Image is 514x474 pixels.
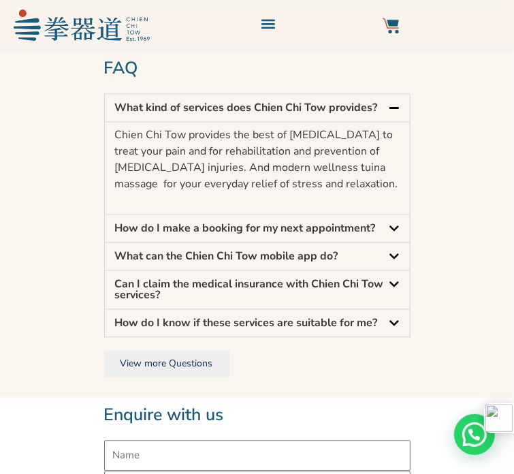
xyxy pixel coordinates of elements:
[115,276,384,302] a: Can I claim the medical insurance with Chien Chi Tow services?
[115,100,378,115] a: What kind of services does Chien Chi Tow provides?
[104,351,229,377] a: View more Questions
[105,309,410,336] div: How do I know if these services are suitable for me?
[115,315,378,330] a: How do I know if these services are suitable for me?
[257,12,280,35] div: Menu Toggle
[121,357,213,370] span: View more Questions
[105,215,410,242] div: How do I make a booking for my next appointment?
[105,94,410,121] div: What kind of services does Chien Chi Tow provides?
[383,18,399,34] img: Website Icon-03
[105,121,410,215] div: What kind of services does Chien Chi Tow provides?
[105,270,410,309] div: Can I claim the medical insurance with Chien Chi Tow services?
[104,57,411,80] h2: FAQ
[115,127,398,191] span: Chien Chi Tow provides the best of [MEDICAL_DATA] to treat your pain and for rehabilitation and p...
[104,440,411,471] input: Name
[104,404,411,426] h2: Enquire with us
[105,242,410,270] div: What can the Chien Chi Tow mobile app do?
[115,221,376,236] a: How do I make a booking for my next appointment?
[115,249,338,264] a: What can the Chien Chi Tow mobile app do?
